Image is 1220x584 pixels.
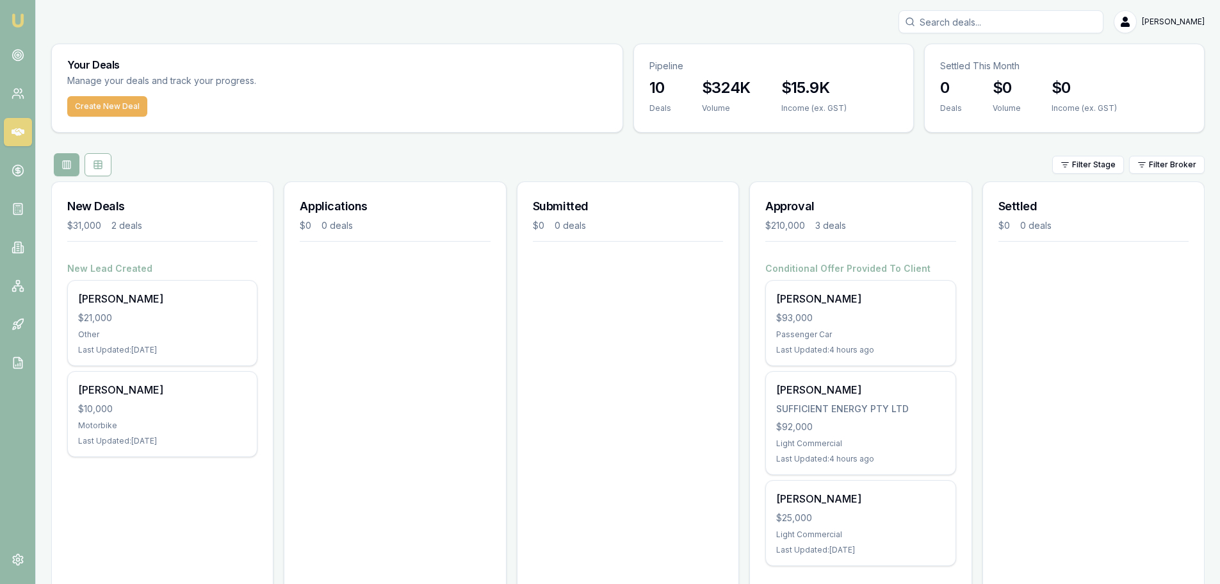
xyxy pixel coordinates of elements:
div: [PERSON_NAME] [776,491,945,506]
h4: New Lead Created [67,262,257,275]
div: Deals [649,103,671,113]
div: [PERSON_NAME] [78,382,247,397]
h3: Settled [998,197,1189,215]
div: $10,000 [78,403,247,415]
div: Volume [702,103,751,113]
button: Create New Deal [67,96,147,117]
div: Income (ex. GST) [781,103,847,113]
div: Deals [940,103,962,113]
div: $0 [533,219,544,232]
h3: Applications [300,197,490,215]
div: $210,000 [765,219,805,232]
div: 0 deals [555,219,586,232]
div: Last Updated: 4 hours ago [776,345,945,355]
div: Light Commercial [776,438,945,449]
div: Last Updated: [DATE] [78,436,247,446]
div: $25,000 [776,512,945,524]
h3: Submitted [533,197,723,215]
button: Filter Broker [1129,156,1205,174]
div: Light Commercial [776,530,945,540]
h3: $0 [993,78,1021,98]
div: Other [78,330,247,340]
p: Manage your deals and track your progress. [67,74,395,88]
h4: Conditional Offer Provided To Client [765,262,956,275]
span: [PERSON_NAME] [1142,17,1205,27]
h3: $15.9K [781,78,847,98]
div: Last Updated: [DATE] [78,345,247,355]
div: Last Updated: [DATE] [776,545,945,555]
h3: 0 [940,78,962,98]
p: Settled This Month [940,60,1189,72]
div: $92,000 [776,421,945,433]
span: Filter Stage [1072,160,1116,170]
div: $31,000 [67,219,101,232]
p: Pipeline [649,60,898,72]
img: emu-icon-u.png [10,13,26,28]
div: 2 deals [111,219,142,232]
h3: 10 [649,78,671,98]
h3: Your Deals [67,60,607,70]
div: Passenger Car [776,330,945,340]
div: 0 deals [1020,219,1052,232]
div: $93,000 [776,312,945,324]
div: [PERSON_NAME] [776,382,945,397]
div: Volume [993,103,1021,113]
div: Last Updated: 4 hours ago [776,454,945,464]
span: Filter Broker [1149,160,1196,170]
h3: $324K [702,78,751,98]
div: $0 [998,219,1010,232]
div: [PERSON_NAME] [776,291,945,306]
input: Search deals [899,10,1103,33]
h3: Approval [765,197,956,215]
div: [PERSON_NAME] [78,291,247,306]
h3: $0 [1052,78,1117,98]
div: 3 deals [815,219,846,232]
div: $0 [300,219,311,232]
div: Income (ex. GST) [1052,103,1117,113]
div: 0 deals [321,219,353,232]
div: $21,000 [78,312,247,324]
button: Filter Stage [1052,156,1124,174]
div: SUFFICIENT ENERGY PTY LTD [776,403,945,415]
div: Motorbike [78,421,247,431]
h3: New Deals [67,197,257,215]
